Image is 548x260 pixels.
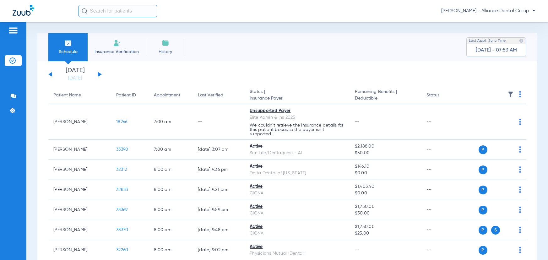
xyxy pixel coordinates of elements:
td: 7:00 AM [149,104,193,140]
span: -- [355,248,360,252]
div: Appointment [154,92,180,99]
span: $0.00 [355,170,416,176]
td: [PERSON_NAME] [48,180,111,200]
img: group-dot-blue.svg [519,227,521,233]
div: Active [250,244,345,250]
td: [PERSON_NAME] [48,104,111,140]
div: Physicians Mutual (Dental) [250,250,345,257]
div: Patient ID [116,92,144,99]
span: $1,750.00 [355,224,416,230]
span: P [479,165,487,174]
td: [DATE] 9:48 PM [193,220,245,240]
th: Status [421,87,464,104]
img: group-dot-blue.svg [519,119,521,125]
td: [PERSON_NAME] [48,160,111,180]
span: History [150,49,180,55]
span: Insurance Verification [92,49,141,55]
span: Last Appt. Sync Time: [469,38,507,44]
div: Appointment [154,92,188,99]
div: Last Verified [198,92,223,99]
span: [DATE] - 07:53 AM [476,47,517,53]
input: Search for patients [79,5,157,17]
span: P [479,186,487,194]
img: group-dot-blue.svg [519,247,521,253]
span: $2,188.00 [355,143,416,150]
div: Unsupported Payer [250,108,345,114]
span: 32260 [116,248,128,252]
td: 8:00 AM [149,160,193,180]
div: CIGNA [250,190,345,197]
div: Elite Admin & Ins 2025 [250,114,345,121]
span: Insurance Payer [250,95,345,102]
td: -- [421,160,464,180]
div: Active [250,183,345,190]
td: 8:00 AM [149,200,193,220]
td: [DATE] 9:36 PM [193,160,245,180]
td: -- [421,140,464,160]
span: [PERSON_NAME] - Alliance Dental Group [441,8,535,14]
img: last sync help info [519,39,524,43]
td: [DATE] 9:21 PM [193,180,245,200]
td: [PERSON_NAME] [48,200,111,220]
div: CIGNA [250,210,345,217]
span: P [479,145,487,154]
td: -- [193,104,245,140]
span: $25.00 [355,230,416,237]
span: P [479,246,487,255]
img: group-dot-blue.svg [519,187,521,193]
td: -- [421,220,464,240]
td: 7:00 AM [149,140,193,160]
span: Schedule [53,49,83,55]
a: [DATE] [56,75,94,81]
span: P [479,226,487,235]
td: -- [421,200,464,220]
span: $50.00 [355,210,416,217]
td: -- [421,104,464,140]
span: $146.10 [355,163,416,170]
td: [PERSON_NAME] [48,140,111,160]
div: Patient Name [53,92,81,99]
img: Search Icon [82,8,87,14]
img: group-dot-blue.svg [519,146,521,153]
div: Active [250,143,345,150]
span: -- [355,120,360,124]
div: Sun Life/Dentaquest - AI [250,150,345,156]
td: [DATE] 3:07 AM [193,140,245,160]
div: CIGNA [250,230,345,237]
img: filter.svg [507,91,514,97]
span: 32833 [116,187,128,192]
span: 32312 [116,167,127,172]
td: -- [421,180,464,200]
td: 8:00 AM [149,180,193,200]
img: group-dot-blue.svg [519,207,521,213]
span: S [491,226,500,235]
span: $1,403.40 [355,183,416,190]
div: Last Verified [198,92,240,99]
span: $1,750.00 [355,203,416,210]
th: Remaining Benefits | [350,87,421,104]
img: group-dot-blue.svg [519,91,521,97]
img: group-dot-blue.svg [519,166,521,173]
img: hamburger-icon [8,27,18,34]
img: Zuub Logo [13,5,34,16]
td: 8:00 AM [149,220,193,240]
li: [DATE] [56,68,94,81]
img: Manual Insurance Verification [113,39,121,47]
img: Schedule [64,39,72,47]
div: Patient Name [53,92,106,99]
div: Active [250,224,345,230]
div: Delta Dental of [US_STATE] [250,170,345,176]
span: 33369 [116,208,128,212]
span: $0.00 [355,190,416,197]
span: 18266 [116,120,127,124]
td: [DATE] 9:59 PM [193,200,245,220]
div: Patient ID [116,92,136,99]
p: We couldn’t retrieve the insurance details for this patient because the payer isn’t supported. [250,123,345,136]
span: $50.00 [355,150,416,156]
span: 33390 [116,147,128,152]
span: Deductible [355,95,416,102]
span: P [479,206,487,214]
td: [PERSON_NAME] [48,220,111,240]
span: 33370 [116,228,128,232]
th: Status | [245,87,350,104]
